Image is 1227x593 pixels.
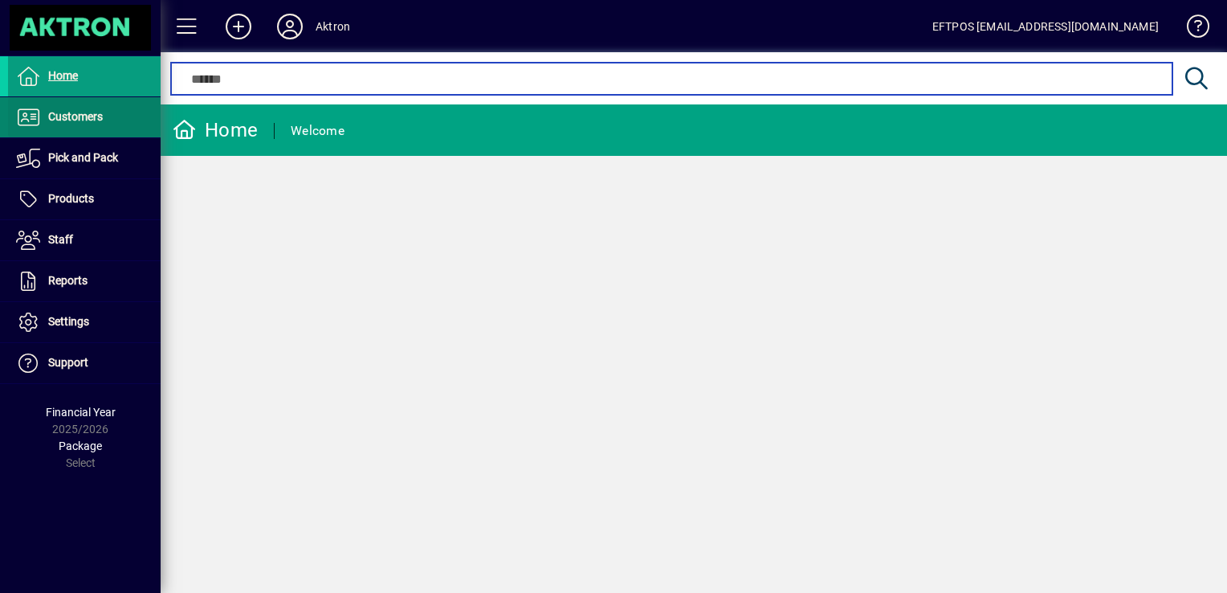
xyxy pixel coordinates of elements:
[48,233,73,246] span: Staff
[48,315,89,328] span: Settings
[48,192,94,205] span: Products
[59,440,102,452] span: Package
[213,12,264,41] button: Add
[8,261,161,301] a: Reports
[8,343,161,383] a: Support
[264,12,316,41] button: Profile
[48,69,78,82] span: Home
[316,14,350,39] div: Aktron
[48,110,103,123] span: Customers
[8,97,161,137] a: Customers
[932,14,1159,39] div: EFTPOS [EMAIL_ADDRESS][DOMAIN_NAME]
[8,220,161,260] a: Staff
[1175,3,1207,55] a: Knowledge Base
[48,274,88,287] span: Reports
[46,406,116,419] span: Financial Year
[291,118,344,144] div: Welcome
[8,138,161,178] a: Pick and Pack
[48,151,118,164] span: Pick and Pack
[173,117,258,143] div: Home
[8,302,161,342] a: Settings
[48,356,88,369] span: Support
[8,179,161,219] a: Products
